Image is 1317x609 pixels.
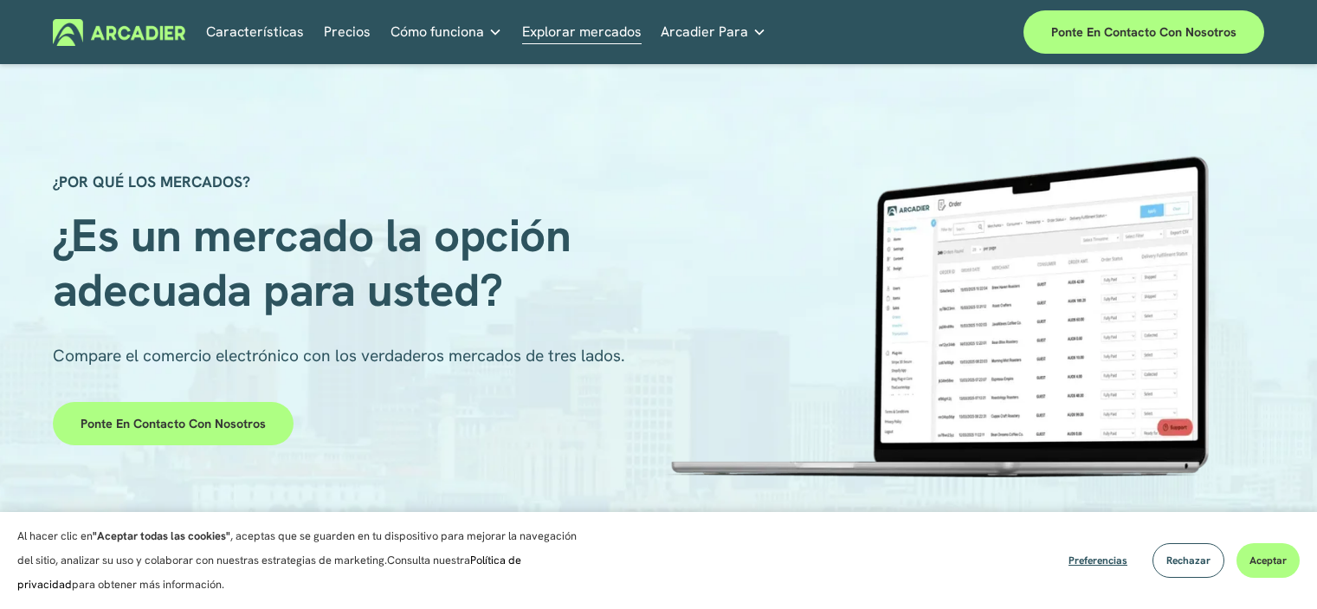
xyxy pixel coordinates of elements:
a: menú desplegable de carpetas [661,19,766,46]
a: Características [206,19,304,46]
button: Preferencias [1056,543,1140,578]
font: , aceptas que se guarden en tu dispositivo para mejorar la navegación del sitio, analizar su uso ... [17,528,577,567]
button: Rechazar [1152,543,1224,578]
img: Arcadier [53,19,185,46]
a: menú desplegable de carpetas [391,19,502,46]
font: ¿Es un mercado la opción adecuada para usted? [53,205,583,319]
font: Ponte en contacto con nosotros [81,416,266,431]
font: Preferencias [1068,554,1127,567]
font: Aceptar [1249,554,1287,567]
font: Características [206,23,304,41]
font: Arcadier Para [661,23,748,41]
font: Ponte en contacto con nosotros [1051,24,1236,40]
font: Cómo funciona [391,23,484,41]
font: Al hacer clic en [17,528,93,543]
font: Compare el comercio electrónico con los verdaderos mercados de tres lados. [53,345,625,366]
font: Precios [324,23,371,41]
font: Rechazar [1166,554,1210,567]
font: Consulta nuestra [387,553,470,567]
a: Ponte en contacto con nosotros [1023,10,1264,54]
font: "Aceptar todas las cookies" [93,528,230,543]
font: Explorar mercados [522,23,642,41]
a: Explorar mercados [522,19,642,46]
a: Precios [324,19,371,46]
font: para obtener más información. [72,577,224,592]
a: Ponte en contacto con nosotros [53,402,294,445]
button: Aceptar [1236,543,1300,578]
font: ¿POR QUÉ LOS MERCADOS? [53,172,250,191]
